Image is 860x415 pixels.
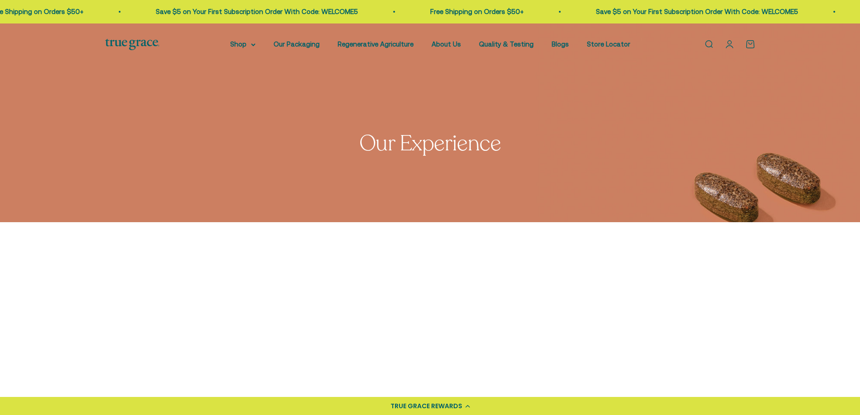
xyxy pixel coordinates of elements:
a: Free Shipping on Orders $50+ [430,8,524,15]
a: About Us [432,40,461,48]
div: TRUE GRACE REWARDS [390,401,462,411]
p: Save $5 on Your First Subscription Order With Code: WELCOME5 [156,6,358,17]
split-lines: Our Experience [359,129,501,158]
a: Blogs [552,40,569,48]
a: Quality & Testing [479,40,534,48]
a: Our Packaging [274,40,320,48]
a: Store Locator [587,40,630,48]
p: Save $5 on Your First Subscription Order With Code: WELCOME5 [596,6,798,17]
summary: Shop [230,39,256,50]
a: Regenerative Agriculture [338,40,414,48]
